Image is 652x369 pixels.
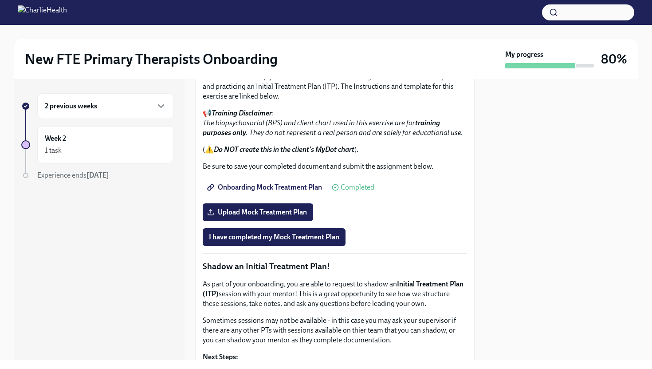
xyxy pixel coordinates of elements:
em: The biopsychosocial (BPS) and client chart used in this exercise are for . They do not represent ... [203,119,463,137]
div: 1 task [45,146,62,155]
p: 📢 : [203,108,467,138]
h2: New FTE Primary Therapists Onboarding [25,50,278,68]
a: Onboarding Mock Treatment Plan [203,179,328,196]
strong: My progress [505,50,543,60]
p: As part of your onboarding, you are able to request to shadow an session with your mentor! This i... [203,279,467,309]
a: Week 21 task [21,126,174,163]
label: Upload Mock Treatment Plan [203,203,313,221]
strong: Initial Treatment Plan (ITP) [203,280,463,298]
strong: [DATE] [86,171,109,179]
div: 2 previous weeks [37,93,174,119]
strong: Training Disclaimer [212,109,272,117]
strong: Do NOT create this in the client's MyDot chart [214,145,354,154]
span: I have completed my Mock Treatment Plan [209,233,339,242]
h6: Week 2 [45,134,66,143]
img: CharlieHealth [18,5,67,20]
p: (⚠️ ). [203,145,467,155]
button: I have completed my Mock Treatment Plan [203,228,346,246]
span: Completed [341,184,374,191]
strong: Next Steps: [203,353,238,361]
p: This exercise will help you become familiar with locating client information in MyDot and practic... [203,72,467,101]
span: Upload Mock Treatment Plan [209,208,307,217]
span: Experience ends [37,171,109,179]
strong: training purposes only [203,119,440,137]
p: Shadow an Initial Treatment Plan! [203,261,467,272]
p: Be sure to save your completed document and submit the assignment below. [203,162,467,171]
span: Onboarding Mock Treatment Plan [209,183,322,192]
h3: 80% [601,51,627,67]
h6: 2 previous weeks [45,101,97,111]
p: Sometimes sessions may not be available - in this case you may ask your supervisor if there are a... [203,316,467,345]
